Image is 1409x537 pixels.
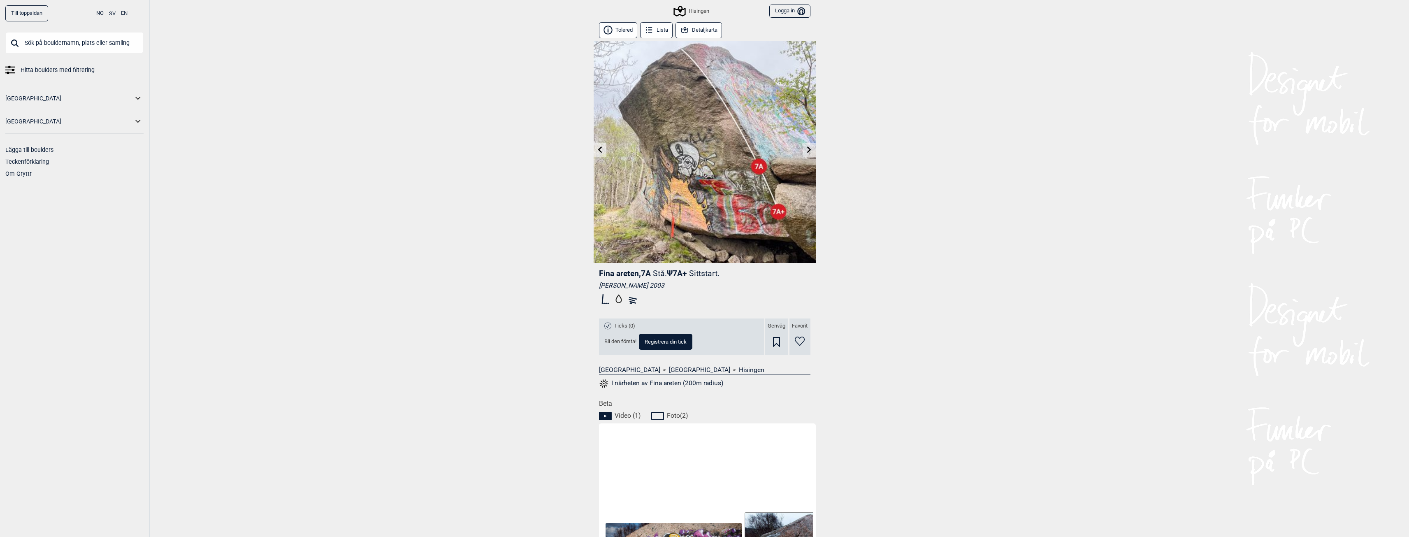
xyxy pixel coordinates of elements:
[5,93,133,105] a: [GEOGRAPHIC_DATA]
[689,269,720,278] p: Sittstart.
[604,338,636,345] span: Bli den första!
[599,366,810,374] nav: > >
[615,411,641,420] span: Video ( 1 )
[5,146,53,153] a: Lägga till boulders
[599,378,724,389] button: I närheten av Fina areten (200m radius)
[5,5,48,21] a: Till toppsidan
[645,339,687,344] span: Registrera din tick
[640,22,673,38] button: Lista
[675,6,709,16] div: Hisingen
[667,411,688,420] span: Foto ( 2 )
[599,22,638,38] button: Tolered
[5,158,49,165] a: Teckenförklaring
[739,366,764,374] a: Hisingen
[669,366,730,374] a: [GEOGRAPHIC_DATA]
[121,5,128,21] button: EN
[614,323,635,330] span: Ticks (0)
[5,64,144,76] a: Hitta boulders med filtrering
[675,22,722,38] button: Detaljkarta
[599,269,651,278] span: Fina areten , 7A
[639,334,692,350] button: Registrera din tick
[792,323,808,330] span: Favorit
[594,41,816,263] img: Fina areten
[765,318,788,355] div: Genväg
[667,269,720,278] span: Ψ 7A+
[653,269,667,278] p: Stå.
[96,5,104,21] button: NO
[5,32,144,53] input: Sök på bouldernamn, plats eller samling
[109,5,116,22] button: SV
[5,170,32,177] a: Om Gryttr
[599,366,660,374] a: [GEOGRAPHIC_DATA]
[21,64,95,76] span: Hitta boulders med filtrering
[5,116,133,128] a: [GEOGRAPHIC_DATA]
[599,281,810,290] div: [PERSON_NAME] 2003
[769,5,810,18] button: Logga in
